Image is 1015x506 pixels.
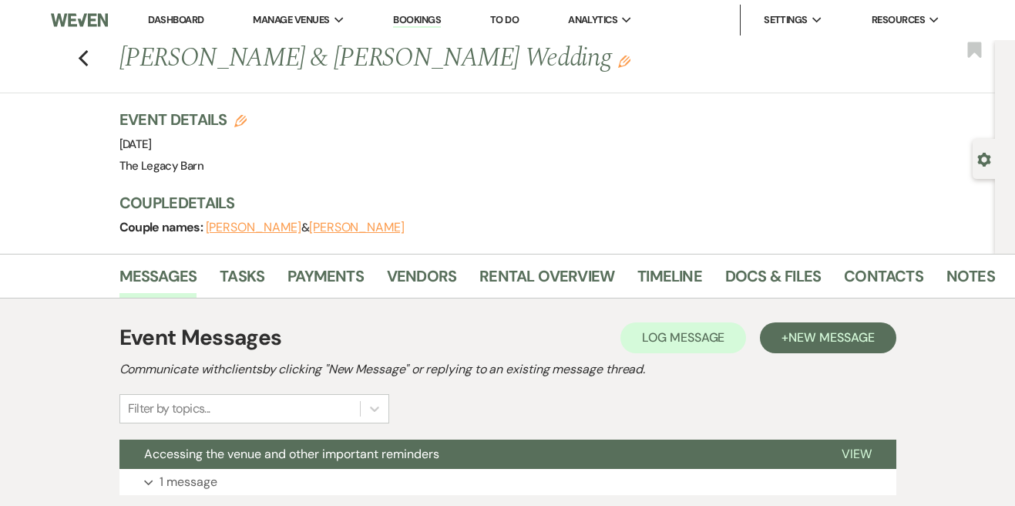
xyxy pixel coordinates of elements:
[119,322,282,354] h1: Event Messages
[128,400,210,418] div: Filter by topics...
[788,329,874,346] span: New Message
[817,440,896,469] button: View
[253,12,329,28] span: Manage Venues
[842,446,872,462] span: View
[642,329,724,346] span: Log Message
[119,219,206,235] span: Couple names:
[946,264,995,298] a: Notes
[119,469,896,495] button: 1 message
[144,446,439,462] span: Accessing the venue and other important reminders
[309,221,405,234] button: [PERSON_NAME]
[568,12,617,28] span: Analytics
[393,13,441,28] a: Bookings
[119,158,203,174] span: The Legacy Barn
[760,322,896,353] button: +New Message
[119,137,152,152] span: [DATE]
[119,360,896,379] h2: Communicate with clients by clicking "New Message" or replying to an existing message thread.
[618,54,630,68] button: Edit
[119,192,980,214] h3: Couple Details
[148,13,203,26] a: Dashboard
[387,264,456,298] a: Vendors
[287,264,364,298] a: Payments
[479,264,614,298] a: Rental Overview
[51,4,109,36] img: Weven Logo
[490,13,519,26] a: To Do
[725,264,821,298] a: Docs & Files
[872,12,925,28] span: Resources
[620,322,746,353] button: Log Message
[119,40,810,77] h1: [PERSON_NAME] & [PERSON_NAME] Wedding
[220,264,264,298] a: Tasks
[844,264,923,298] a: Contacts
[119,440,817,469] button: Accessing the venue and other important reminders
[977,151,991,166] button: Open lead details
[764,12,808,28] span: Settings
[160,472,217,492] p: 1 message
[206,221,301,234] button: [PERSON_NAME]
[637,264,702,298] a: Timeline
[119,109,247,130] h3: Event Details
[206,220,405,235] span: &
[119,264,197,298] a: Messages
